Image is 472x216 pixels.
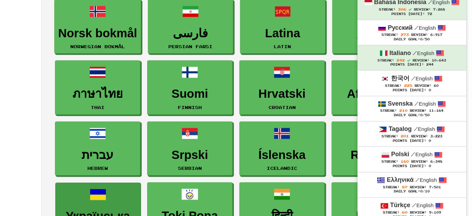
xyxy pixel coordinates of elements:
[415,25,419,31] span: /
[364,164,460,169] div: Points [DATE]: 0
[415,25,436,31] small: English
[385,84,402,87] span: Streak:
[152,27,230,40] h3: فارسی
[364,63,460,67] div: Points [DATE]: 244
[434,84,439,87] span: 60
[364,190,460,194] div: Daily Goal: /10
[358,122,467,147] a: Tagalog /English Streak: 201 Review: 3,223 Points [DATE]: 0
[411,75,416,81] span: /
[364,88,460,93] div: Points [DATE]: 0
[402,185,407,189] span: 87
[398,7,406,11] span: 306
[411,160,428,164] span: Review:
[58,27,137,40] h3: Norsk bokmål
[410,211,427,215] span: Review:
[178,166,202,171] small: Serbian
[364,113,460,118] div: Daily Goal: /50
[391,75,409,82] strong: 한국어
[401,134,409,138] span: 201
[243,87,321,101] h3: Hrvatski
[55,122,140,176] a: עבריתHebrew
[401,32,409,37] span: 273
[430,33,442,37] span: 6,917
[358,96,467,121] a: Svenska /English Streak: 210 Review: 11,164 Daily Goal:0/50
[415,101,419,107] span: /
[430,160,442,164] span: 6,348
[267,166,297,171] small: Icelandic
[364,139,460,144] div: Points [DATE]: 0
[336,27,414,40] h3: 廣東話
[379,8,395,11] span: Streak:
[414,126,435,132] small: English
[430,135,442,138] span: 3,223
[380,109,397,113] span: Streak:
[410,109,427,113] span: Review:
[70,44,125,49] small: Norwegian Bokmål
[414,126,418,132] span: /
[335,149,413,162] h3: Română
[402,211,407,215] span: 60
[389,126,412,133] strong: Tagalog
[274,44,291,49] small: Latin
[420,113,423,117] span: 0
[416,177,437,183] small: English
[147,122,233,176] a: SrpskiSerbian
[407,59,411,62] span: Streak includes today.
[388,24,413,31] strong: Русский
[413,58,430,62] span: Review:
[168,44,213,49] small: Persian Farsi
[381,160,398,164] span: Streak:
[433,8,445,11] span: 7,268
[401,160,409,164] span: 160
[91,105,105,110] small: Thai
[358,71,467,96] a: 한국어 /English Streak: 225 Review: 60 Points [DATE]: 0
[378,58,394,62] span: Streak:
[411,151,416,158] span: /
[415,84,432,87] span: Review:
[410,186,427,189] span: Review:
[59,149,137,162] h3: עברית
[390,202,411,209] strong: Türkçe
[358,45,467,70] a: Italiano /English Streak: 242 Review: 10,643 Points [DATE]: 244
[387,177,414,184] strong: Ελληνικά
[151,149,229,162] h3: Srpski
[413,50,434,56] small: English
[429,109,444,113] span: 11,164
[404,83,413,87] span: 225
[244,27,322,40] h3: Latina
[364,12,460,16] div: Points [DATE]: 72
[414,8,431,11] span: Review:
[420,37,423,41] span: 0
[87,166,108,171] small: Hebrew
[411,135,428,138] span: Review:
[412,202,417,208] span: /
[268,105,296,110] small: Croatian
[400,109,408,113] span: 210
[412,203,434,208] small: English
[429,211,441,215] span: 9,109
[364,37,460,42] div: Daily Goal: /50
[411,76,433,81] small: English
[239,60,325,115] a: HrvatskiCroatian
[151,87,229,101] h3: Suomi
[178,105,202,110] small: Finnish
[147,60,233,115] a: SuomiFinnish
[411,33,428,37] span: Review:
[59,87,137,101] h3: ภาษาไทย
[332,122,417,176] a: RomânăRomanian
[388,100,413,107] strong: Svenska
[408,8,412,11] span: Streak includes today.
[391,151,409,158] strong: Polski
[429,186,441,189] span: 7,501
[55,60,140,115] a: ภาษาไทยThai
[397,58,405,62] span: 242
[358,173,467,198] a: Ελληνικά /English Streak: 87 Review: 7,501 Daily Goal:0/10
[420,190,423,193] span: 0
[415,101,436,107] small: English
[383,211,400,215] span: Streak:
[432,58,446,62] span: 10,643
[239,122,325,176] a: ÍslenskaIcelandic
[381,33,398,37] span: Streak:
[381,135,398,138] span: Streak:
[411,152,433,158] small: English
